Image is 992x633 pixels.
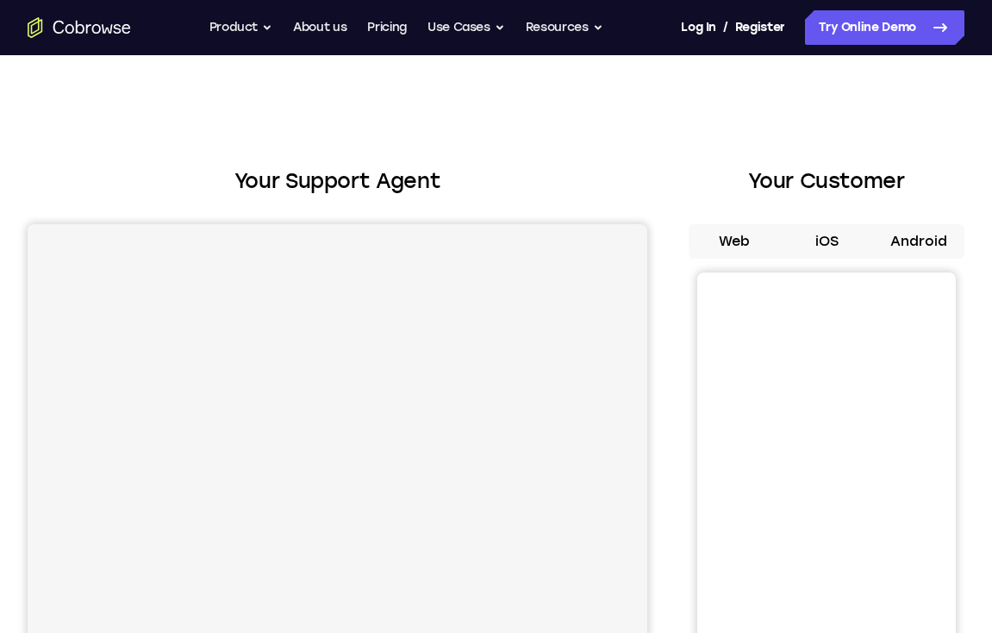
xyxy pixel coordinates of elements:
a: About us [293,10,346,45]
h2: Your Customer [689,166,964,197]
a: Try Online Demo [805,10,964,45]
a: Go to the home page [28,17,131,38]
span: / [723,17,728,38]
a: Log In [681,10,715,45]
a: Register [735,10,785,45]
button: Resources [526,10,603,45]
h2: Your Support Agent [28,166,647,197]
button: Product [209,10,273,45]
button: Android [872,224,964,259]
button: iOS [781,224,873,259]
button: Use Cases [427,10,505,45]
a: Pricing [367,10,407,45]
button: Web [689,224,781,259]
